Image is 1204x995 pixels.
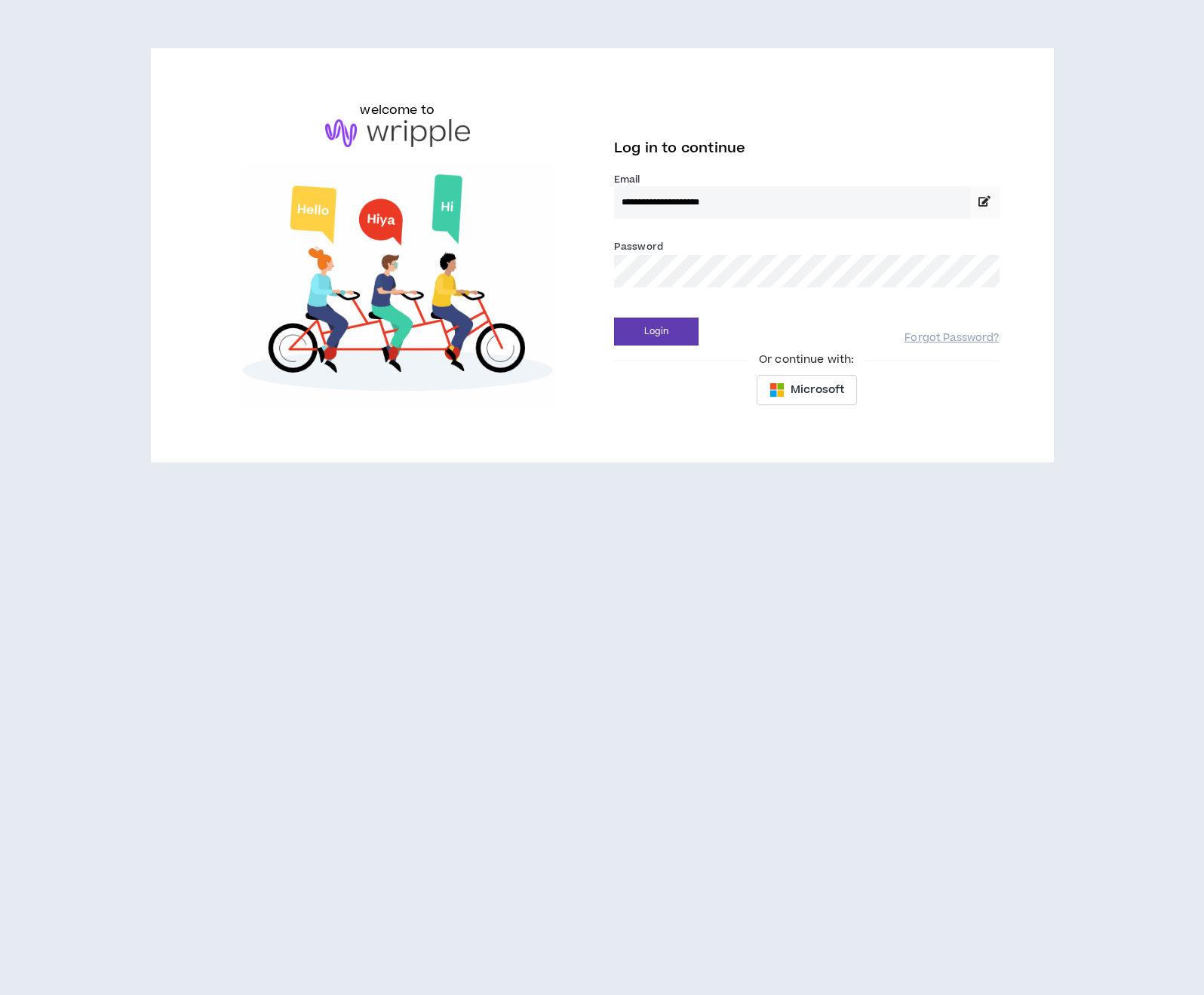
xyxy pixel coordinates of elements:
button: Login [614,318,699,345]
h6: welcome to [360,101,435,119]
img: logo-brand.png [325,119,470,148]
span: Log in to continue [614,139,745,158]
button: Microsoft [757,375,857,405]
span: Microsoft [791,382,844,398]
img: Welcome to Wripple [205,162,591,410]
span: Or continue with: [748,352,865,368]
label: Email [614,173,1000,186]
label: Password [614,240,663,253]
a: Forgot Password? [905,331,999,345]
